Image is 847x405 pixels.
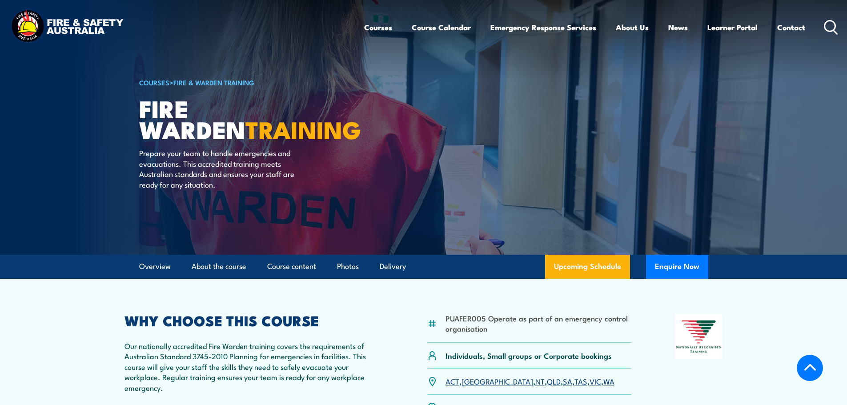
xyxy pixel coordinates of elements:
a: About Us [616,16,649,39]
a: QLD [547,376,561,386]
strong: TRAINING [245,110,361,147]
a: About the course [192,255,246,278]
a: Photos [337,255,359,278]
button: Enquire Now [646,255,708,279]
a: Delivery [380,255,406,278]
a: Contact [777,16,805,39]
a: Emergency Response Services [490,16,596,39]
a: ACT [446,376,459,386]
a: VIC [590,376,601,386]
p: Our nationally accredited Fire Warden training covers the requirements of Australian Standard 374... [124,341,384,393]
a: SA [563,376,572,386]
h1: Fire Warden [139,98,359,139]
a: Fire & Warden Training [173,77,254,87]
a: COURSES [139,77,169,87]
a: News [668,16,688,39]
h2: WHY CHOOSE THIS COURSE [124,314,384,326]
a: Upcoming Schedule [545,255,630,279]
a: NT [535,376,545,386]
a: Learner Portal [707,16,758,39]
h6: > [139,77,359,88]
p: Individuals, Small groups or Corporate bookings [446,350,612,361]
a: Courses [364,16,392,39]
a: [GEOGRAPHIC_DATA] [462,376,533,386]
a: Course Calendar [412,16,471,39]
a: TAS [574,376,587,386]
a: Overview [139,255,171,278]
a: Course content [267,255,316,278]
p: , , , , , , , [446,376,614,386]
p: Prepare your team to handle emergencies and evacuations. This accredited training meets Australia... [139,148,301,189]
li: PUAFER005 Operate as part of an emergency control organisation [446,313,632,334]
a: WA [603,376,614,386]
img: Nationally Recognised Training logo. [675,314,723,359]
